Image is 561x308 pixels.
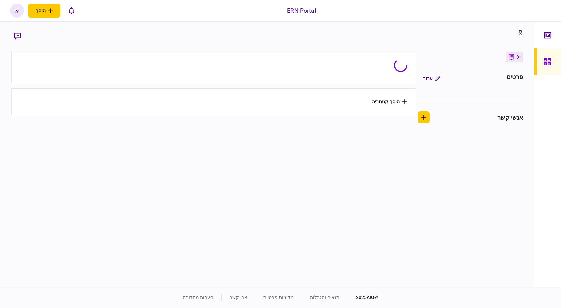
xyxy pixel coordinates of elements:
[418,72,445,84] button: ערוך
[64,4,78,18] button: פתח רשימת התראות
[230,295,247,300] a: צרו קשר
[372,99,407,104] button: הוסף קטגוריה
[263,295,294,300] a: מדיניות פרטיות
[348,294,378,301] div: © 2025 AIO
[497,113,523,122] div: אנשי קשר
[310,295,340,300] a: תנאים והגבלות
[287,6,316,15] div: ERN Portal
[183,295,213,300] a: הערות מהדורה
[10,4,24,18] button: א
[28,4,60,18] button: פתח תפריט להוספת לקוח
[507,72,523,84] div: פרטים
